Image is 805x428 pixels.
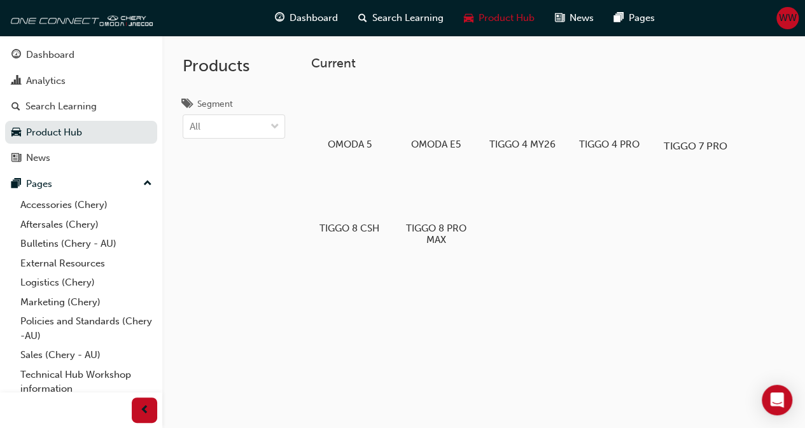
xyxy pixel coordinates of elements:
span: Search Learning [372,11,444,25]
span: Product Hub [479,11,535,25]
div: All [190,120,200,134]
span: down-icon [270,119,279,135]
a: guage-iconDashboard [265,5,348,31]
a: Logistics (Chery) [15,273,157,293]
a: News [5,146,157,170]
a: Search Learning [5,95,157,118]
a: Technical Hub Workshop information [15,365,157,399]
div: Segment [197,98,233,111]
a: pages-iconPages [604,5,665,31]
button: DashboardAnalyticsSearch LearningProduct HubNews [5,41,157,172]
a: Aftersales (Chery) [15,215,157,235]
h5: TIGGO 7 PRO [660,140,731,152]
a: news-iconNews [545,5,604,31]
a: TIGGO 4 PRO [571,81,647,155]
h2: Products [183,56,285,76]
h3: Current [311,56,785,71]
span: news-icon [11,153,21,164]
a: External Resources [15,254,157,273]
span: search-icon [11,101,20,113]
span: guage-icon [275,10,284,26]
span: prev-icon [140,403,150,418]
span: chart-icon [11,76,21,87]
h5: TIGGO 8 CSH [316,223,383,234]
span: pages-icon [11,179,21,190]
button: WW [776,7,799,29]
span: car-icon [11,127,21,139]
a: Sales (Chery - AU) [15,345,157,365]
span: pages-icon [614,10,624,26]
span: up-icon [143,176,152,192]
span: News [570,11,594,25]
a: Analytics [5,69,157,93]
div: News [26,151,50,165]
div: Analytics [26,74,66,88]
h5: TIGGO 4 MY26 [489,139,556,150]
h5: TIGGO 4 PRO [576,139,643,150]
span: Pages [629,11,655,25]
a: Accessories (Chery) [15,195,157,215]
span: news-icon [555,10,564,26]
a: TIGGO 8 PRO MAX [398,165,474,250]
img: oneconnect [6,5,153,31]
div: Dashboard [26,48,74,62]
a: TIGGO 4 MY26 [484,81,561,155]
div: Open Intercom Messenger [762,385,792,415]
a: Bulletins (Chery - AU) [15,234,157,254]
span: guage-icon [11,50,21,61]
h5: OMODA 5 [316,139,383,150]
a: search-iconSearch Learning [348,5,454,31]
a: Dashboard [5,43,157,67]
h5: OMODA E5 [403,139,470,150]
span: tags-icon [183,99,192,111]
a: OMODA 5 [311,81,388,155]
a: Marketing (Chery) [15,293,157,312]
div: Search Learning [25,99,97,114]
span: WW [779,11,797,25]
div: Pages [26,177,52,191]
span: car-icon [464,10,473,26]
a: Product Hub [5,121,157,144]
a: car-iconProduct Hub [454,5,545,31]
a: OMODA E5 [398,81,474,155]
a: TIGGO 8 CSH [311,165,388,238]
a: Policies and Standards (Chery -AU) [15,312,157,345]
a: TIGGO 7 PRO [657,81,734,155]
span: search-icon [358,10,367,26]
button: Pages [5,172,157,196]
h5: TIGGO 8 PRO MAX [403,223,470,245]
span: Dashboard [290,11,338,25]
